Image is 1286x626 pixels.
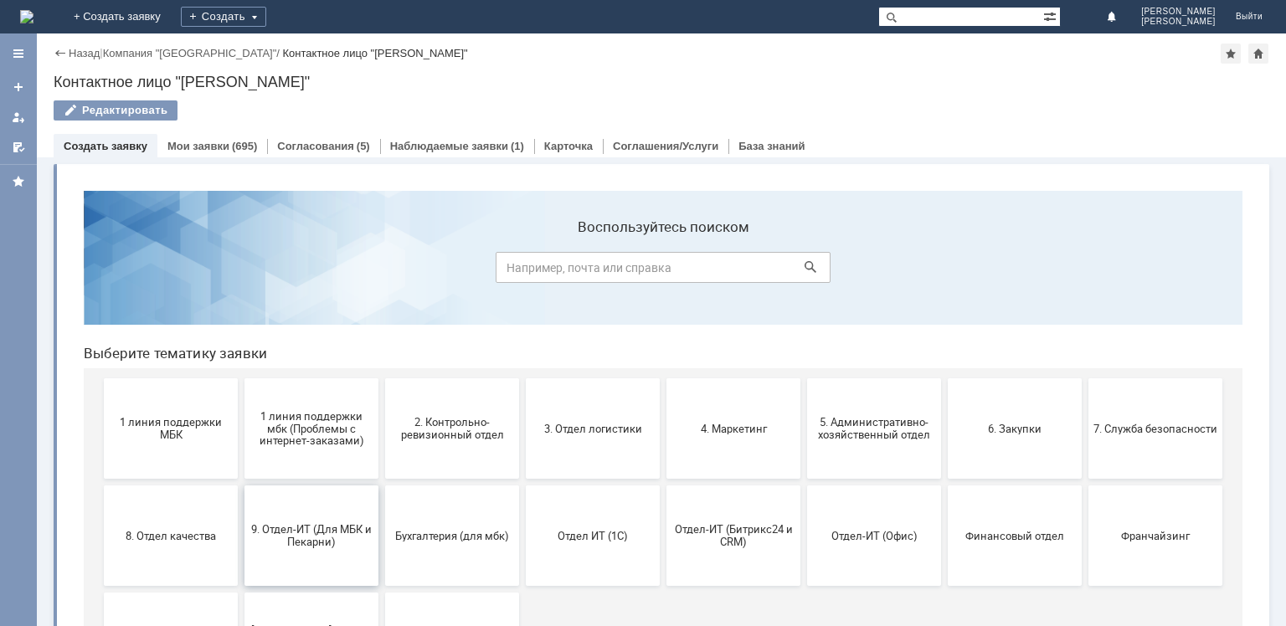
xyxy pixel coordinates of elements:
div: (1) [511,140,524,152]
a: Назад [69,47,100,59]
span: Отдел-ИТ (Битрикс24 и CRM) [601,346,725,371]
span: 9. Отдел-ИТ (Для МБК и Пекарни) [179,346,303,371]
div: Создать [181,7,266,27]
button: 7. Служба безопасности [1018,201,1152,301]
button: 3. Отдел логистики [455,201,589,301]
a: Соглашения/Услуги [613,140,718,152]
span: Бухгалтерия (для мбк) [320,351,444,364]
a: Компания "[GEOGRAPHIC_DATA]" [103,47,277,59]
button: Отдел-ИТ (Офис) [737,308,871,408]
span: [PERSON_NAME]. Услуги ИТ для МБК (оформляет L1) [179,446,303,484]
a: Мои заявки [5,104,32,131]
button: 2. Контрольно-ревизионный отдел [315,201,449,301]
div: Контактное лицо "[PERSON_NAME]" [54,74,1269,90]
button: Франчайзинг [1018,308,1152,408]
div: (695) [232,140,257,152]
a: Перейти на домашнюю страницу [20,10,33,23]
span: Франчайзинг [1023,351,1147,364]
div: | [100,46,102,59]
a: Мои заявки [167,140,229,152]
button: [PERSON_NAME]. Услуги ИТ для МБК (оформляет L1) [174,415,308,516]
span: 5. Административно-хозяйственный отдел [742,239,866,264]
label: Воспользуйтесь поиском [425,41,760,58]
span: Отдел-ИТ (Офис) [742,351,866,364]
button: 4. Маркетинг [596,201,730,301]
span: Расширенный поиск [1043,8,1060,23]
a: Карточка [544,140,593,152]
div: Сделать домашней страницей [1248,44,1268,64]
span: 2. Контрольно-ревизионный отдел [320,239,444,264]
a: Согласования [277,140,354,152]
header: Выберите тематику заявки [13,167,1172,184]
img: logo [20,10,33,23]
span: Отдел ИТ (1С) [460,351,584,364]
span: 1 линия поддержки МБК [39,239,162,264]
button: не актуален [315,415,449,516]
span: 7. Служба безопасности [1023,244,1147,257]
a: Наблюдаемые заявки [390,140,508,152]
span: 3. Отдел логистики [460,244,584,257]
button: Это соглашение не активно! [33,415,167,516]
a: Мои согласования [5,134,32,161]
button: Бухгалтерия (для мбк) [315,308,449,408]
button: Финансовый отдел [877,308,1011,408]
button: 1 линия поддержки мбк (Проблемы с интернет-заказами) [174,201,308,301]
span: 4. Маркетинг [601,244,725,257]
button: 1 линия поддержки МБК [33,201,167,301]
a: Создать заявку [5,74,32,100]
div: Контактное лицо "[PERSON_NAME]" [283,47,468,59]
button: 9. Отдел-ИТ (Для МБК и Пекарни) [174,308,308,408]
button: 5. Административно-хозяйственный отдел [737,201,871,301]
span: 6. Закупки [882,244,1006,257]
span: не актуален [320,459,444,471]
span: Финансовый отдел [882,351,1006,364]
span: [PERSON_NAME] [1141,7,1216,17]
div: Добавить в избранное [1221,44,1241,64]
div: (5) [357,140,370,152]
input: Например, почта или справка [425,74,760,105]
button: 8. Отдел качества [33,308,167,408]
div: / [103,47,283,59]
span: Это соглашение не активно! [39,453,162,478]
button: Отдел-ИТ (Битрикс24 и CRM) [596,308,730,408]
a: Создать заявку [64,140,147,152]
button: 6. Закупки [877,201,1011,301]
span: 8. Отдел качества [39,351,162,364]
span: [PERSON_NAME] [1141,17,1216,27]
span: 1 линия поддержки мбк (Проблемы с интернет-заказами) [179,232,303,269]
button: Отдел ИТ (1С) [455,308,589,408]
a: База знаний [738,140,805,152]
